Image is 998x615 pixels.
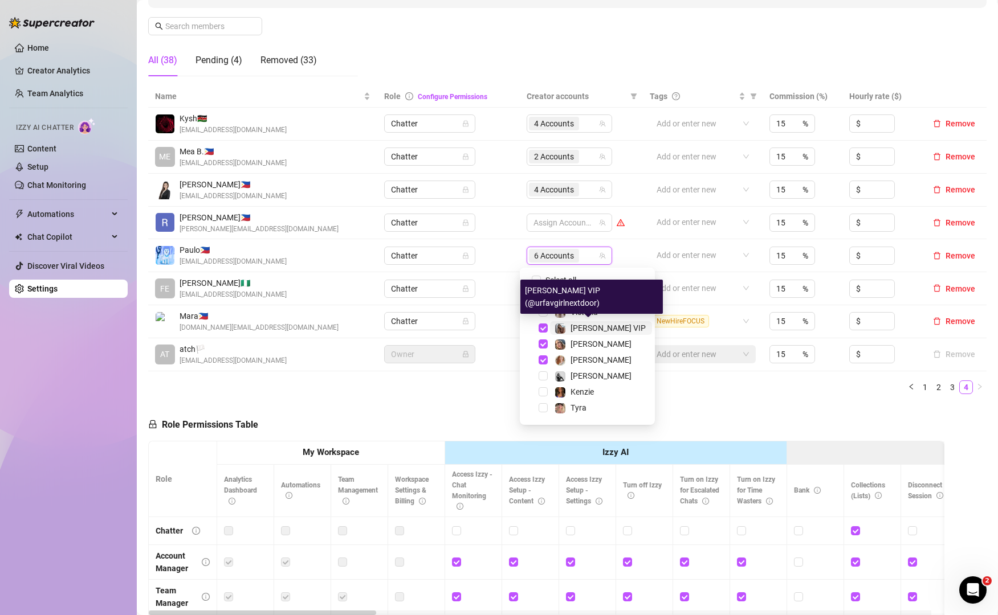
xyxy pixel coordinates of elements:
div: [PERSON_NAME] VIP (@urfavgirlnextdoor) [520,280,663,314]
button: Remove [928,117,980,130]
span: lock [462,318,469,325]
span: 4 Accounts [534,117,574,130]
img: Chat Copilot [15,233,22,241]
span: Select tree node [539,323,548,333]
span: delete [933,186,941,194]
a: Content [27,144,56,153]
span: info-circle [343,498,349,505]
span: Remove [946,317,975,326]
span: team [599,186,606,193]
span: Kenzie [571,387,594,396]
span: delete [933,120,941,128]
span: Select tree node [539,355,548,364]
span: Chatter [391,214,469,231]
button: Remove [928,282,980,296]
span: Access Izzy Setup - Content [509,475,545,505]
span: team [599,219,606,226]
span: [EMAIL_ADDRESS][DOMAIN_NAME] [180,256,287,267]
span: filter [750,93,757,100]
button: Remove [928,347,980,361]
span: info-circle [202,558,210,566]
span: Mara 🇵🇭 [180,310,339,322]
div: Removed (33) [260,54,317,67]
span: info-circle [628,492,634,499]
div: Chatter [156,524,183,537]
button: Remove [928,150,980,163]
span: Select tree node [539,371,548,380]
input: Search members [165,20,246,32]
span: [PERSON_NAME] [571,371,632,380]
span: Owner [391,346,469,363]
span: info-circle [936,492,943,499]
a: Home [27,43,49,52]
span: Bank [794,486,821,494]
span: [PERSON_NAME][EMAIL_ADDRESS][DOMAIN_NAME] [180,224,339,235]
span: 2 Accounts [534,150,574,163]
span: thunderbolt [15,210,24,219]
span: Remove [946,185,975,194]
img: Kenzie [555,387,565,397]
span: Analytics Dashboard [224,475,257,505]
button: left [905,380,918,394]
img: Kat Hobbs VIP [555,323,565,334]
button: Remove [928,314,980,328]
span: team [599,120,606,127]
button: Remove [928,183,980,196]
span: info-circle [457,503,463,510]
span: 2 [983,576,992,585]
span: delete [933,219,941,227]
span: filter [630,93,637,100]
span: 2 Accounts [529,150,579,163]
span: [EMAIL_ADDRESS][DOMAIN_NAME] [180,158,287,169]
span: delete [933,153,941,161]
img: Amy Pond [555,355,565,366]
span: Remove [946,152,975,161]
span: 6 Accounts [534,249,574,262]
li: 3 [946,380,959,394]
span: Tyra [571,403,586,412]
span: Role [384,92,401,101]
a: Chat Monitoring [27,181,86,190]
span: [PERSON_NAME] [571,339,632,348]
span: info-circle [702,498,709,505]
span: Chatter [391,280,469,297]
span: Select tree node [539,339,548,348]
span: delete [933,284,941,292]
span: Select tree node [539,403,548,412]
span: lock [462,351,469,358]
span: [EMAIL_ADDRESS][DOMAIN_NAME] [180,355,287,366]
span: ME [160,150,171,163]
span: Turn on Izzy for Time Wasters [737,475,775,505]
img: Tyra [555,403,565,413]
span: warning [617,219,625,227]
span: info-circle [766,498,773,505]
span: Turn on Izzy for Escalated Chats [680,475,719,505]
span: Turn off Izzy [623,481,662,500]
span: Chatter [391,247,469,264]
span: Remove [946,251,975,260]
span: info-circle [419,498,426,505]
strong: Izzy AI [602,447,629,457]
div: All (38) [148,54,177,67]
span: 6 Accounts [529,249,579,263]
span: atch 🏳️ [180,343,287,355]
div: Account Manager [156,550,193,575]
div: Pending (4) [195,54,242,67]
span: Select all [541,274,581,286]
span: Workspace Settings & Billing [395,475,429,505]
span: info-circle [405,92,413,100]
img: Grace Hunt [555,371,565,382]
span: filter [748,88,759,105]
div: Team Manager [156,584,193,609]
img: Jessa Cadiogan [156,181,174,199]
span: Automations [281,481,320,500]
span: Automations [27,205,108,223]
th: Name [148,85,377,108]
th: Hourly rate ($) [842,85,922,108]
span: lock [148,420,157,429]
a: 1 [919,381,931,393]
span: info-circle [596,498,602,505]
span: 4 Accounts [529,117,579,130]
span: left [908,383,915,390]
span: FE [161,282,170,295]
